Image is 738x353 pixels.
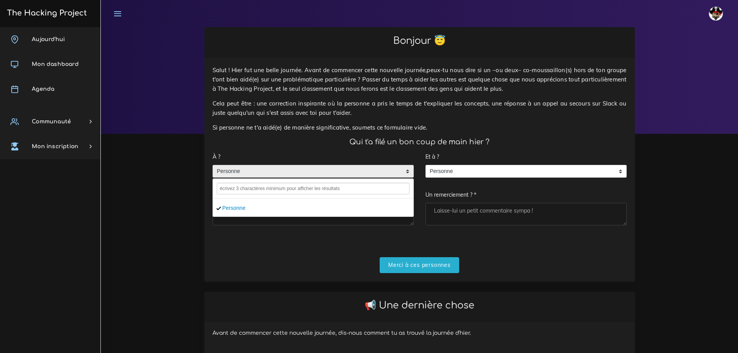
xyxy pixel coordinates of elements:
[213,165,402,178] span: Personne
[425,187,476,203] label: Un remerciement ? *
[380,257,459,273] input: Merci à ces personnes
[213,35,627,47] h2: Bonjour 😇
[213,123,627,132] p: Si personne ne t'a aidé(e) de manière significative, soumets ce formulaire vide.
[213,66,627,93] p: Salut ! Hier fut une belle journée. Avant de commencer cette nouvelle journée,peux-tu nous dire s...
[5,9,87,17] h3: The Hacking Project
[213,300,627,311] h2: 📢 Une dernière chose
[32,144,78,149] span: Mon inscription
[213,99,627,118] p: Cela peut être : une correction inspirante où la personne a pris le temps de t'expliquer les conc...
[426,165,615,178] span: Personne
[217,183,410,194] input: écrivez 3 charactères minimum pour afficher les résultats
[213,138,627,146] h4: Qui t'a filé un bon coup de main hier ?
[709,7,723,21] img: avatar
[213,330,627,337] h6: Avant de commencer cette nouvelle journée, dis-nous comment tu as trouvé la journée d'hier.
[213,149,220,165] label: À ?
[32,86,54,92] span: Agenda
[32,36,65,42] span: Aujourd'hui
[425,149,439,165] label: Et à ?
[32,119,71,125] span: Communauté
[32,61,79,67] span: Mon dashboard
[213,202,413,214] li: Personne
